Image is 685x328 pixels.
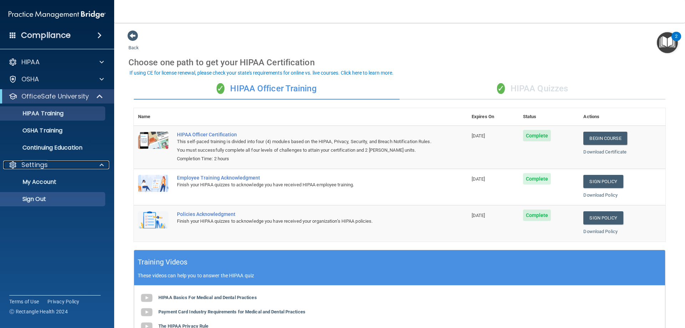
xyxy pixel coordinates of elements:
a: Back [128,36,139,50]
img: gray_youtube_icon.38fcd6cc.png [139,305,154,319]
p: Settings [21,161,48,169]
div: This self-paced training is divided into four (4) modules based on the HIPAA, Privacy, Security, ... [177,137,432,155]
b: Payment Card Industry Requirements for Medical and Dental Practices [158,309,305,314]
div: Policies Acknowledgment [177,211,432,217]
p: These videos can help you to answer the HIPAA quiz [138,273,661,278]
button: Open Resource Center, 2 new notifications [657,32,678,53]
p: HIPAA Training [5,110,64,117]
p: HIPAA [21,58,40,66]
a: Download Certificate [583,149,626,155]
div: 2 [675,36,678,46]
p: Continuing Education [5,144,102,151]
span: Complete [523,210,551,221]
div: Finish your HIPAA quizzes to acknowledge you have received HIPAA employee training. [177,181,432,189]
b: HIPAA Basics For Medical and Dental Practices [158,295,257,300]
span: [DATE] [472,133,485,138]
h5: Training Videos [138,256,188,268]
span: [DATE] [472,213,485,218]
p: Sign Out [5,196,102,203]
div: Employee Training Acknowledgment [177,175,432,181]
div: Completion Time: 2 hours [177,155,432,163]
p: OSHA [21,75,39,84]
a: OfficeSafe University [9,92,103,101]
th: Status [519,108,579,126]
span: Ⓒ Rectangle Health 2024 [9,308,68,315]
a: Download Policy [583,192,618,198]
img: gray_youtube_icon.38fcd6cc.png [139,291,154,305]
button: If using CE for license renewal, please check your state's requirements for online vs. live cours... [128,69,395,76]
img: PMB logo [9,7,106,22]
a: Sign Policy [583,175,623,188]
div: HIPAA Quizzes [400,78,665,100]
a: Settings [9,161,104,169]
th: Expires On [467,108,519,126]
a: HIPAA Officer Certification [177,132,432,137]
th: Name [134,108,173,126]
h4: Compliance [21,30,71,40]
span: ✓ [497,83,505,94]
a: Download Policy [583,229,618,234]
a: Sign Policy [583,211,623,224]
p: OSHA Training [5,127,62,134]
th: Actions [579,108,665,126]
a: Terms of Use [9,298,39,305]
a: Privacy Policy [47,298,80,305]
span: ✓ [217,83,224,94]
a: HIPAA [9,58,104,66]
p: My Account [5,178,102,186]
span: [DATE] [472,176,485,182]
div: Finish your HIPAA quizzes to acknowledge you have received your organization’s HIPAA policies. [177,217,432,226]
span: Complete [523,130,551,141]
div: If using CE for license renewal, please check your state's requirements for online vs. live cours... [130,70,394,75]
span: Complete [523,173,551,185]
div: HIPAA Officer Training [134,78,400,100]
a: OSHA [9,75,104,84]
p: OfficeSafe University [21,92,89,101]
div: Choose one path to get your HIPAA Certification [128,52,671,73]
a: Begin Course [583,132,627,145]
